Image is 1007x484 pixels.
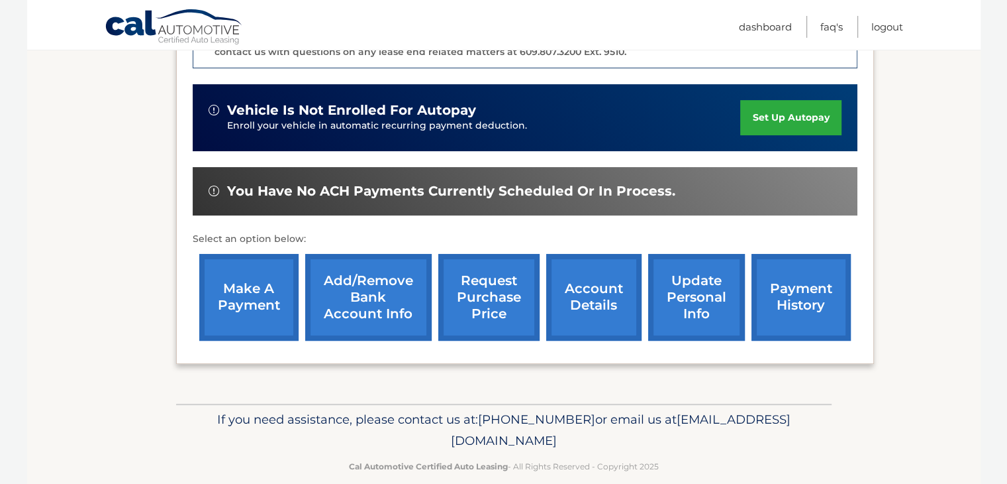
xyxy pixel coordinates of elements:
a: FAQ's [820,16,843,38]
a: Logout [871,16,903,38]
a: set up autopay [740,100,841,135]
span: vehicle is not enrolled for autopay [227,102,476,119]
a: payment history [751,254,851,341]
p: The end of your lease is approaching soon. A member of our lease end team will be in touch soon t... [215,13,849,58]
p: Select an option below: [193,231,857,247]
a: make a payment [199,254,299,341]
p: Enroll your vehicle in automatic recurring payment deduction. [227,119,741,133]
p: - All Rights Reserved - Copyright 2025 [185,459,823,473]
a: update personal info [648,254,745,341]
span: [PHONE_NUMBER] [478,412,595,427]
a: Dashboard [739,16,792,38]
img: alert-white.svg [209,186,219,196]
p: If you need assistance, please contact us at: or email us at [185,409,823,452]
strong: Cal Automotive Certified Auto Leasing [349,461,508,471]
a: Add/Remove bank account info [305,254,432,341]
a: request purchase price [438,254,540,341]
a: account details [546,254,642,341]
a: Cal Automotive [105,9,244,47]
span: You have no ACH payments currently scheduled or in process. [227,183,675,200]
img: alert-white.svg [209,105,219,115]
